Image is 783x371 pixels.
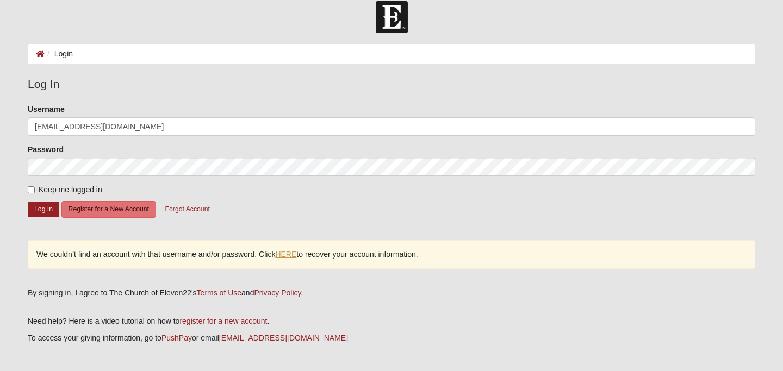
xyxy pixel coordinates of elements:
div: We couldn’t find an account with that username and/or password. Click to recover your account inf... [28,240,755,269]
a: Privacy Policy [254,288,301,297]
a: Terms of Use [197,288,241,297]
button: Register for a New Account [61,201,156,218]
legend: Log In [28,76,755,93]
input: Keep me logged in [28,186,35,193]
p: Need help? Here is a video tutorial on how to . [28,316,755,327]
li: Login [45,48,73,60]
button: Log In [28,202,59,217]
label: Password [28,144,64,155]
a: [EMAIL_ADDRESS][DOMAIN_NAME] [219,334,348,342]
a: PushPay [161,334,192,342]
a: HERE [275,250,296,259]
div: By signing in, I agree to The Church of Eleven22's and . [28,287,755,299]
label: Username [28,104,65,115]
button: Forgot Account [158,201,217,218]
span: Keep me logged in [39,185,102,194]
img: Church of Eleven22 Logo [376,1,408,33]
p: To access your giving information, go to or email [28,332,755,344]
a: register for a new account [179,317,267,325]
